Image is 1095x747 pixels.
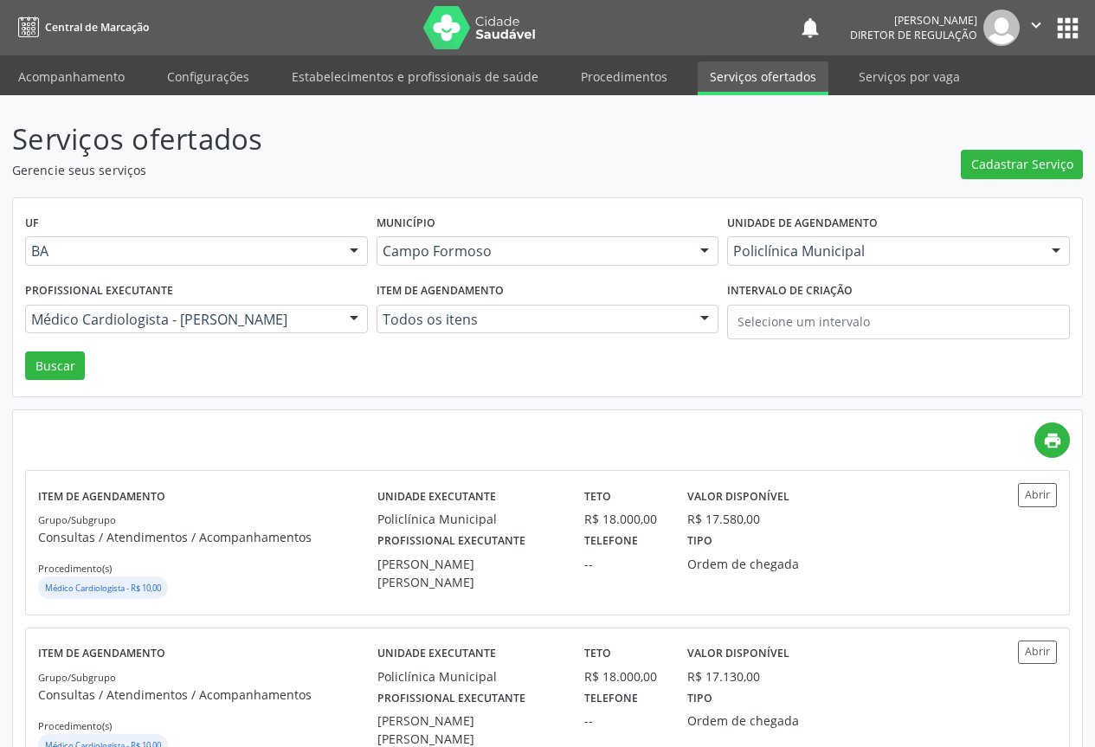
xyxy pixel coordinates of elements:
label: Telefone [584,686,638,712]
label: Item de agendamento [38,483,165,510]
div: R$ 18.000,00 [584,667,663,686]
input: Selecione um intervalo [727,305,1070,339]
span: BA [31,242,332,260]
label: Profissional executante [377,686,525,712]
button: notifications [798,16,822,40]
label: Item de agendamento [377,278,504,305]
div: [PERSON_NAME] [850,13,977,28]
label: Teto [584,483,611,510]
small: Grupo/Subgrupo [38,513,116,526]
i: print [1043,431,1062,450]
label: Teto [584,641,611,667]
small: Procedimento(s) [38,719,112,732]
label: Profissional executante [25,278,173,305]
span: Policlínica Municipal [733,242,1034,260]
div: [PERSON_NAME] [PERSON_NAME] [377,555,559,591]
a: Configurações [155,61,261,92]
a: Serviços por vaga [847,61,972,92]
span: Médico Cardiologista - [PERSON_NAME] [31,311,332,328]
label: Unidade executante [377,641,496,667]
p: Serviços ofertados [12,118,762,161]
label: Telefone [584,528,638,555]
label: Valor disponível [687,641,789,667]
button: Cadastrar Serviço [961,150,1083,179]
div: Policlínica Municipal [377,510,559,528]
label: Município [377,210,435,237]
a: Procedimentos [569,61,680,92]
a: Estabelecimentos e profissionais de saúde [280,61,551,92]
label: Unidade de agendamento [727,210,878,237]
small: Procedimento(s) [38,562,112,575]
button: Abrir [1018,641,1057,664]
a: Central de Marcação [12,13,149,42]
small: Grupo/Subgrupo [38,671,116,684]
span: Todos os itens [383,311,684,328]
div: R$ 18.000,00 [584,510,663,528]
label: Tipo [687,686,712,712]
label: Unidade executante [377,483,496,510]
a: print [1034,422,1070,458]
label: Item de agendamento [38,641,165,667]
div: R$ 17.130,00 [687,667,760,686]
label: UF [25,210,39,237]
p: Consultas / Atendimentos / Acompanhamentos [38,686,377,704]
small: Médico Cardiologista - R$ 10,00 [45,583,161,594]
div: Ordem de chegada [687,712,818,730]
div: -- [584,555,663,573]
button: apps [1053,13,1083,43]
img: img [983,10,1020,46]
a: Serviços ofertados [698,61,828,95]
p: Consultas / Atendimentos / Acompanhamentos [38,528,377,546]
div: -- [584,712,663,730]
button:  [1020,10,1053,46]
div: Policlínica Municipal [377,667,559,686]
span: Cadastrar Serviço [971,155,1073,173]
a: Acompanhamento [6,61,137,92]
p: Gerencie seus serviços [12,161,762,179]
div: R$ 17.580,00 [687,510,760,528]
i:  [1027,16,1046,35]
span: Campo Formoso [383,242,684,260]
label: Profissional executante [377,528,525,555]
span: Central de Marcação [45,20,149,35]
button: Abrir [1018,483,1057,506]
div: Ordem de chegada [687,555,818,573]
button: Buscar [25,351,85,381]
span: Diretor de regulação [850,28,977,42]
label: Valor disponível [687,483,789,510]
label: Intervalo de criação [727,278,853,305]
label: Tipo [687,528,712,555]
